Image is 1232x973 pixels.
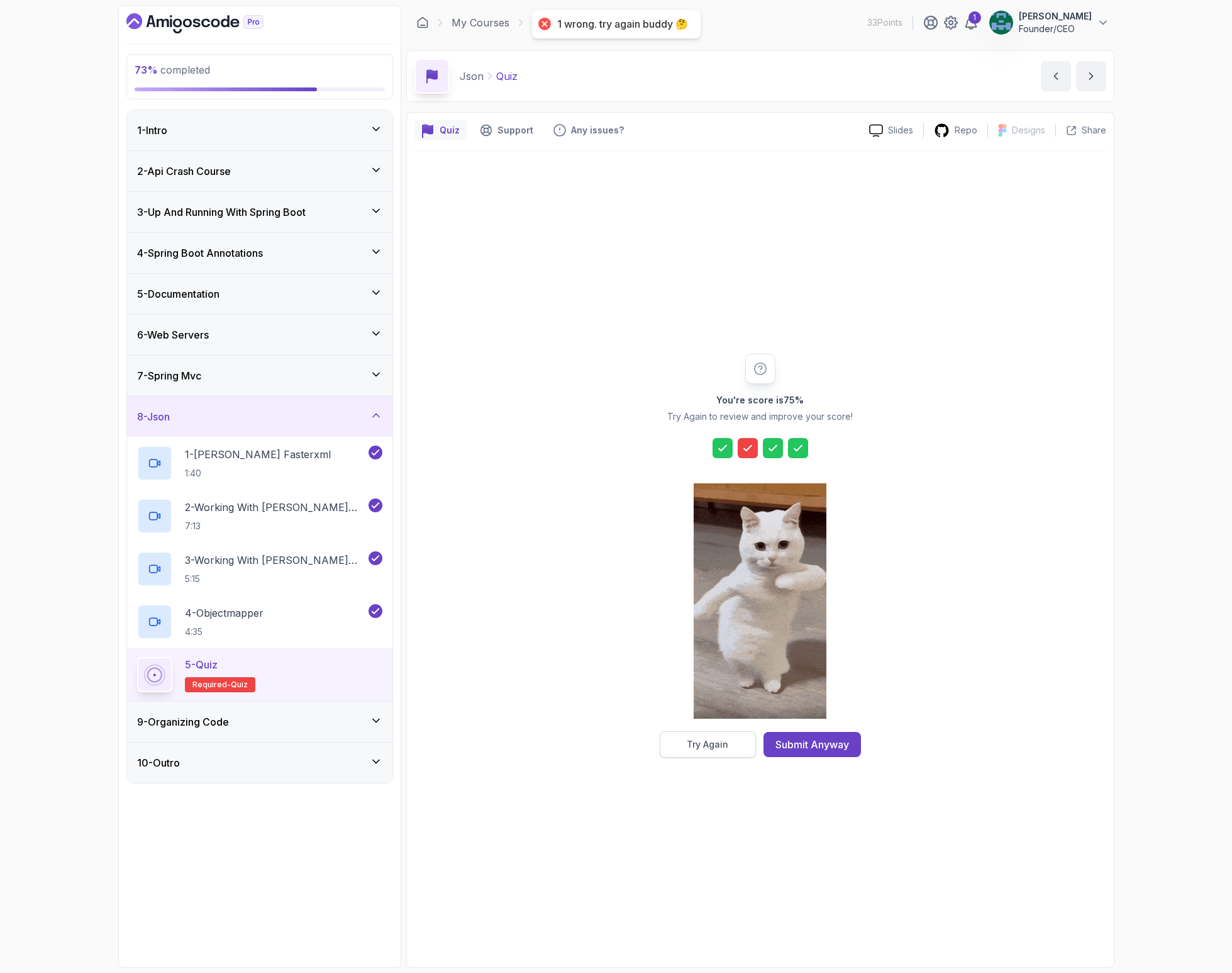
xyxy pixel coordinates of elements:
[231,680,248,690] span: quiz
[127,192,392,232] button: 3-Up And Running With Spring Boot
[135,64,210,76] span: completed
[1076,61,1106,91] button: next content
[137,551,382,587] button: 3-Working With [PERSON_NAME] Part 25:15
[452,15,509,30] a: My Courses
[687,738,728,751] div: Try Again
[137,657,382,692] button: 5-QuizRequired-quiz
[989,10,1109,35] button: user profile image[PERSON_NAME]Founder/CEO
[859,124,923,137] a: Slides
[185,553,366,568] p: 3 - Working With [PERSON_NAME] Part 2
[716,394,804,407] h2: You're score is 75 %
[775,737,849,752] div: Submit Anyway
[867,16,902,29] p: 33 Points
[185,626,264,638] p: 4:35
[667,410,853,423] p: Try Again to review and improve your score!
[127,233,392,273] button: 4-Spring Boot Annotations
[127,743,392,783] button: 10-Outro
[185,500,366,515] p: 2 - Working With [PERSON_NAME] Part 1
[185,657,218,672] p: 5 - Quiz
[137,409,170,424] h3: 8 - Json
[127,151,392,191] button: 2-Api Crash Course
[127,356,392,396] button: 7-Spring Mvc
[127,397,392,437] button: 8-Json
[137,368,201,383] h3: 7 - Spring Mvc
[137,164,231,179] h3: 2 - Api Crash Course
[135,64,158,76] span: 73 %
[192,680,231,690] span: Required-
[137,286,219,301] h3: 5 - Documentation
[185,447,331,462] p: 1 - [PERSON_NAME] Fasterxml
[694,483,826,719] img: cool-cat
[546,120,631,140] button: Feedback button
[1041,61,1071,91] button: previous content
[440,124,460,137] p: Quiz
[137,714,229,729] h3: 9 - Organizing Code
[127,274,392,314] button: 5-Documentation
[185,520,366,532] p: 7:13
[126,13,292,33] a: Dashboard
[137,205,306,220] h3: 3 - Up And Running With Spring Boot
[137,446,382,481] button: 1-[PERSON_NAME] Fasterxml1:40
[955,124,977,137] p: Repo
[185,573,366,585] p: 5:15
[127,315,392,355] button: 6-Web Servers
[763,732,861,757] button: Submit Anyway
[127,110,392,150] button: 1-Intro
[137,123,167,138] h3: 1 - Intro
[1012,124,1045,137] p: Designs
[137,755,180,770] h3: 10 - Outro
[888,124,913,137] p: Slides
[460,69,484,84] p: Json
[968,11,981,24] div: 1
[137,327,209,342] h3: 6 - Web Servers
[497,124,533,137] p: Support
[571,124,624,137] p: Any issues?
[416,16,429,29] a: Dashboard
[924,123,987,138] a: Repo
[1019,23,1092,35] p: Founder/CEO
[496,69,518,84] p: Quiz
[1019,10,1092,23] p: [PERSON_NAME]
[1055,124,1106,137] button: Share
[185,605,264,621] p: 4 - Objectmapper
[137,604,382,639] button: 4-Objectmapper4:35
[963,15,979,30] a: 1
[989,11,1013,35] img: user profile image
[1082,124,1106,137] p: Share
[137,245,263,261] h3: 4 - Spring Boot Annotations
[472,120,541,140] button: Support button
[414,120,467,140] button: quiz button
[660,731,756,758] button: Try Again
[185,467,331,480] p: 1:40
[137,498,382,534] button: 2-Working With [PERSON_NAME] Part 17:13
[557,18,688,31] div: 1 wrong. try again buddy 🤔
[127,702,392,742] button: 9-Organizing Code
